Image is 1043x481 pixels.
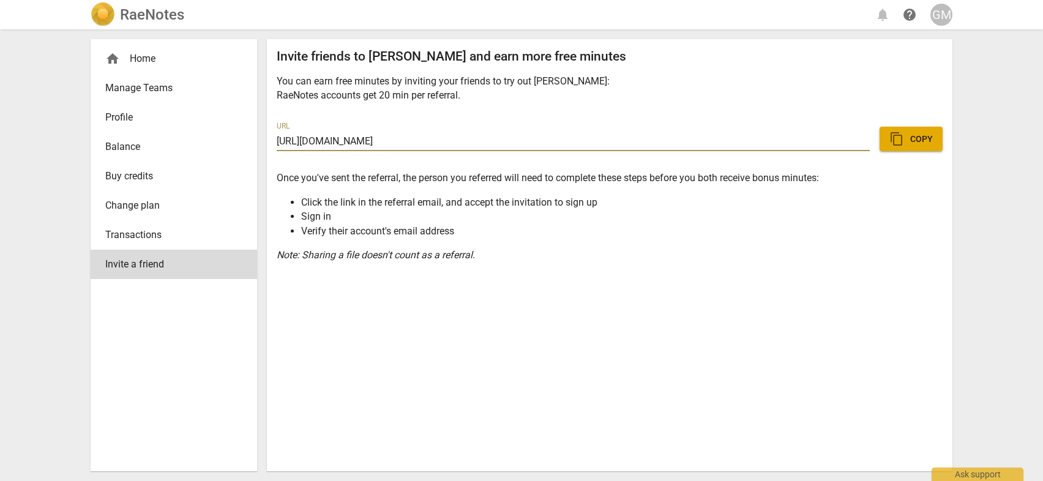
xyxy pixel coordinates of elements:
span: Transactions [105,228,233,242]
li: Sign in [301,209,943,223]
a: Invite a friend [91,250,257,279]
div: Home [105,51,233,66]
a: Balance [91,132,257,162]
span: help [902,7,917,22]
a: Change plan [91,191,257,220]
p: You can earn free minutes by inviting your friends to try out [PERSON_NAME]: [277,74,943,88]
a: Transactions [91,220,257,250]
div: Ask support [932,468,1023,481]
button: GM [930,4,952,26]
span: Profile [105,110,233,125]
span: home [105,51,120,66]
div: Home [91,44,257,73]
p: RaeNotes accounts get 20 min per referral. [277,88,943,102]
li: Click the link in the referral email, and accept the invitation to sign up [301,195,943,209]
a: LogoRaeNotes [91,2,184,27]
button: Copy [880,127,943,151]
i: Note: Sharing a file doesn't count as a referral. [277,249,475,261]
a: Buy credits [91,162,257,191]
p: Once you've sent the referral, the person you referred will need to complete these steps before y... [277,171,943,185]
a: Profile [91,103,257,132]
span: Copy [889,132,933,146]
h2: Invite friends to [PERSON_NAME] and earn more free minutes [277,49,943,64]
span: content_copy [889,132,904,146]
label: URL [277,123,290,130]
span: Invite a friend [105,257,233,272]
a: Help [899,4,921,26]
span: Manage Teams [105,81,233,95]
h2: RaeNotes [120,6,184,23]
li: Verify their account's email address [301,224,943,238]
span: Balance [105,140,233,154]
span: Buy credits [105,169,233,184]
img: Logo [91,2,115,27]
a: Manage Teams [91,73,257,103]
span: Change plan [105,198,233,213]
